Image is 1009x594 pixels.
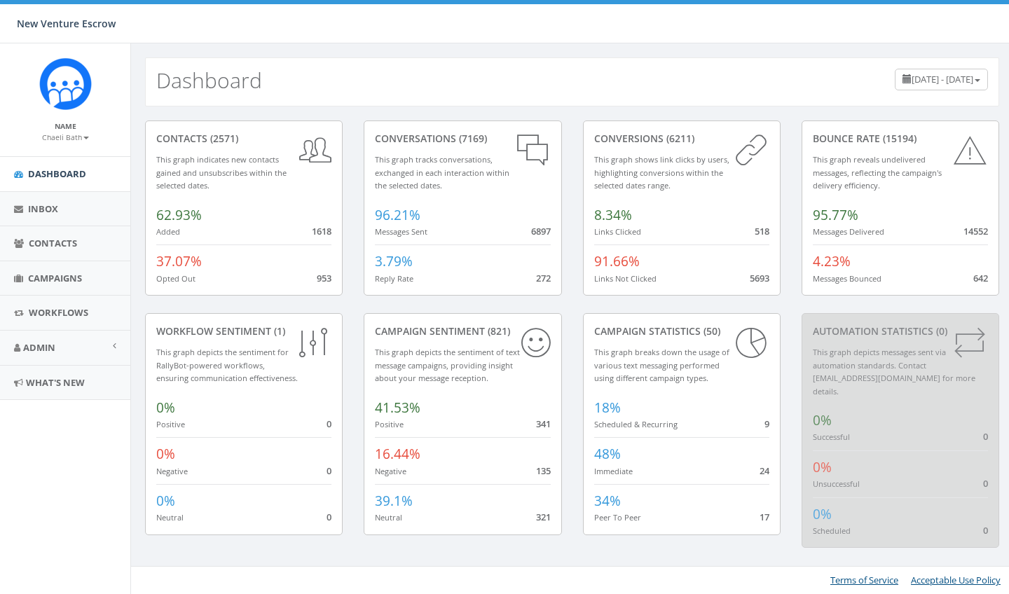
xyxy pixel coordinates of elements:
[156,466,188,476] small: Negative
[375,324,550,338] div: Campaign Sentiment
[375,512,402,523] small: Neutral
[29,237,77,249] span: Contacts
[156,206,202,224] span: 62.93%
[813,132,988,146] div: Bounce Rate
[983,477,988,490] span: 0
[327,464,331,477] span: 0
[880,132,917,145] span: (15194)
[983,524,988,537] span: 0
[813,347,975,396] small: This graph depicts messages sent via automation standards. Contact [EMAIL_ADDRESS][DOMAIN_NAME] f...
[594,132,769,146] div: conversions
[55,121,76,131] small: Name
[813,505,832,523] span: 0%
[813,411,832,429] span: 0%
[375,445,420,463] span: 16.44%
[156,226,180,237] small: Added
[375,206,420,224] span: 96.21%
[156,69,262,92] h2: Dashboard
[28,202,58,215] span: Inbox
[327,417,331,430] span: 0
[531,225,551,237] span: 6897
[42,130,89,143] a: Chaeli Bath
[983,430,988,443] span: 0
[813,458,832,476] span: 0%
[156,512,184,523] small: Neutral
[536,272,551,284] span: 272
[594,492,621,510] span: 34%
[764,417,769,430] span: 9
[207,132,238,145] span: (2571)
[28,167,86,180] span: Dashboard
[813,431,850,442] small: Successful
[594,324,769,338] div: Campaign Statistics
[911,574,1001,586] a: Acceptable Use Policy
[813,273,881,284] small: Messages Bounced
[536,511,551,523] span: 321
[375,132,550,146] div: conversations
[813,252,851,270] span: 4.23%
[28,272,82,284] span: Campaigns
[23,341,55,354] span: Admin
[813,226,884,237] small: Messages Delivered
[594,466,633,476] small: Immediate
[594,206,632,224] span: 8.34%
[485,324,510,338] span: (821)
[375,347,520,383] small: This graph depicts the sentiment of text message campaigns, providing insight about your message ...
[42,132,89,142] small: Chaeli Bath
[156,252,202,270] span: 37.07%
[594,252,640,270] span: 91.66%
[813,154,942,191] small: This graph reveals undelivered messages, reflecting the campaign's delivery efficiency.
[156,154,287,191] small: This graph indicates new contacts gained and unsubscribes within the selected dates.
[29,306,88,319] span: Workflows
[375,252,413,270] span: 3.79%
[156,399,175,417] span: 0%
[312,225,331,237] span: 1618
[456,132,487,145] span: (7169)
[156,445,175,463] span: 0%
[327,511,331,523] span: 0
[594,445,621,463] span: 48%
[594,226,641,237] small: Links Clicked
[536,464,551,477] span: 135
[813,478,860,489] small: Unsuccessful
[156,492,175,510] span: 0%
[912,73,973,85] span: [DATE] - [DATE]
[594,512,641,523] small: Peer To Peer
[375,154,509,191] small: This graph tracks conversations, exchanged in each interaction within the selected dates.
[156,324,331,338] div: Workflow Sentiment
[26,376,85,389] span: What's New
[973,272,988,284] span: 642
[760,464,769,477] span: 24
[594,154,729,191] small: This graph shows link clicks by users, highlighting conversions within the selected dates range.
[39,57,92,110] img: Rally_Corp_Icon_1.png
[813,525,851,536] small: Scheduled
[156,132,331,146] div: contacts
[750,272,769,284] span: 5693
[156,419,185,429] small: Positive
[375,492,413,510] span: 39.1%
[594,347,729,383] small: This graph breaks down the usage of various text messaging performed using different campaign types.
[813,206,858,224] span: 95.77%
[664,132,694,145] span: (6211)
[317,272,331,284] span: 953
[375,466,406,476] small: Negative
[701,324,720,338] span: (50)
[375,419,404,429] small: Positive
[536,417,551,430] span: 341
[933,324,947,338] span: (0)
[963,225,988,237] span: 14552
[156,347,298,383] small: This graph depicts the sentiment for RallyBot-powered workflows, ensuring communication effective...
[271,324,285,338] span: (1)
[594,419,678,429] small: Scheduled & Recurring
[375,226,427,237] small: Messages Sent
[594,399,621,417] span: 18%
[375,273,413,284] small: Reply Rate
[375,399,420,417] span: 41.53%
[760,511,769,523] span: 17
[755,225,769,237] span: 518
[594,273,657,284] small: Links Not Clicked
[813,324,988,338] div: Automation Statistics
[156,273,195,284] small: Opted Out
[17,17,116,30] span: New Venture Escrow
[830,574,898,586] a: Terms of Service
